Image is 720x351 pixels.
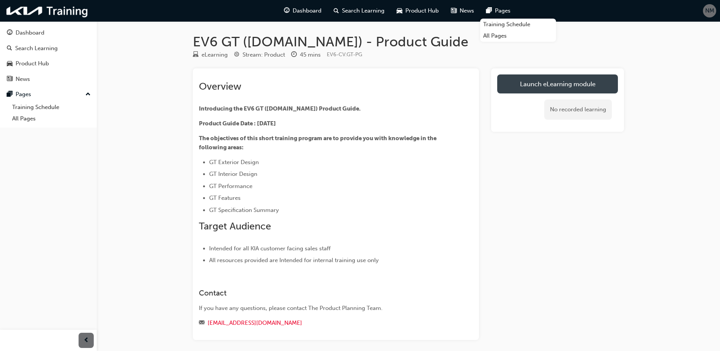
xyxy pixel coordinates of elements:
button: NM [703,4,716,17]
span: car-icon [7,60,13,67]
span: GT Performance [209,183,252,190]
span: News [460,6,474,15]
span: GT Interior Design [209,171,257,177]
a: pages-iconPages [480,3,517,19]
span: Search Learning [342,6,384,15]
span: Product Guide Date : [DATE] [199,120,276,127]
span: email-icon [199,320,205,327]
div: Type [193,50,228,60]
a: News [3,72,94,86]
span: news-icon [451,6,457,16]
span: GT Exterior Design [209,159,259,166]
h3: Contact [199,289,446,297]
span: GT Specification Summary [209,207,279,213]
span: Target Audience [199,220,271,232]
div: 45 mins [300,51,321,59]
span: The objectives of this short training program are to provide you with knowledge in the following ... [199,135,438,151]
a: Launch eLearning module [497,74,618,93]
span: Overview [199,81,241,92]
img: kia-training [4,3,91,19]
span: All resources provided are Intended for internal training use only [209,257,379,264]
span: GT Features [209,194,241,201]
button: DashboardSearch LearningProduct HubNews [3,24,94,87]
span: up-icon [85,90,91,100]
span: Learning resource code [327,51,362,58]
span: guage-icon [7,30,13,36]
span: clock-icon [291,52,297,58]
span: news-icon [7,76,13,83]
div: If you have any questions, please contact The Product Planning Team. [199,304,446,313]
div: Product Hub [16,59,49,68]
span: car-icon [397,6,402,16]
span: search-icon [7,45,12,52]
button: Pages [3,87,94,101]
div: Stream: Product [243,51,285,59]
div: No recorded learning [544,100,612,120]
h1: EV6 GT ([DOMAIN_NAME]) - Product Guide [193,33,624,50]
a: news-iconNews [445,3,480,19]
div: Search Learning [15,44,58,53]
div: Stream [234,50,285,60]
div: Duration [291,50,321,60]
span: prev-icon [84,336,89,345]
span: Introducing the EV6 GT ([DOMAIN_NAME]) Product Guide. [199,105,361,112]
a: search-iconSearch Learning [328,3,391,19]
span: Product Hub [405,6,439,15]
div: Email [199,318,446,328]
a: Dashboard [3,26,94,40]
span: Pages [495,6,510,15]
div: News [16,75,30,84]
span: guage-icon [284,6,290,16]
div: Pages [16,90,31,99]
a: Training Schedule [480,19,556,30]
a: Product Hub [3,57,94,71]
div: Dashboard [16,28,44,37]
span: pages-icon [7,91,13,98]
a: car-iconProduct Hub [391,3,445,19]
span: learningResourceType_ELEARNING-icon [193,52,199,58]
a: All Pages [480,30,556,42]
a: [EMAIL_ADDRESS][DOMAIN_NAME] [208,319,302,326]
a: Search Learning [3,41,94,55]
a: Training Schedule [9,101,94,113]
a: guage-iconDashboard [278,3,328,19]
span: Intended for all KIA customer facing sales staff [209,245,331,252]
span: search-icon [334,6,339,16]
a: All Pages [9,113,94,125]
span: pages-icon [486,6,492,16]
div: eLearning [202,51,228,59]
span: Dashboard [293,6,321,15]
span: NM [705,6,714,15]
span: target-icon [234,52,239,58]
